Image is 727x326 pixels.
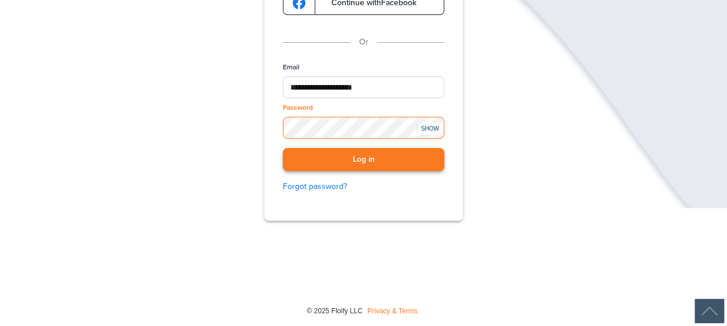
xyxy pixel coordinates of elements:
p: Or [359,36,368,49]
a: Forgot password? [283,180,444,193]
label: Email [283,62,300,72]
input: Password [283,117,444,138]
button: Log in [283,148,444,172]
img: Back to Top [695,299,724,323]
input: Email [283,76,444,98]
div: SHOW [417,123,442,134]
label: Password [283,103,313,113]
a: Privacy & Terms [367,307,417,315]
span: © 2025 Floify LLC [307,307,362,315]
div: Scroll Back to Top [695,299,724,323]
